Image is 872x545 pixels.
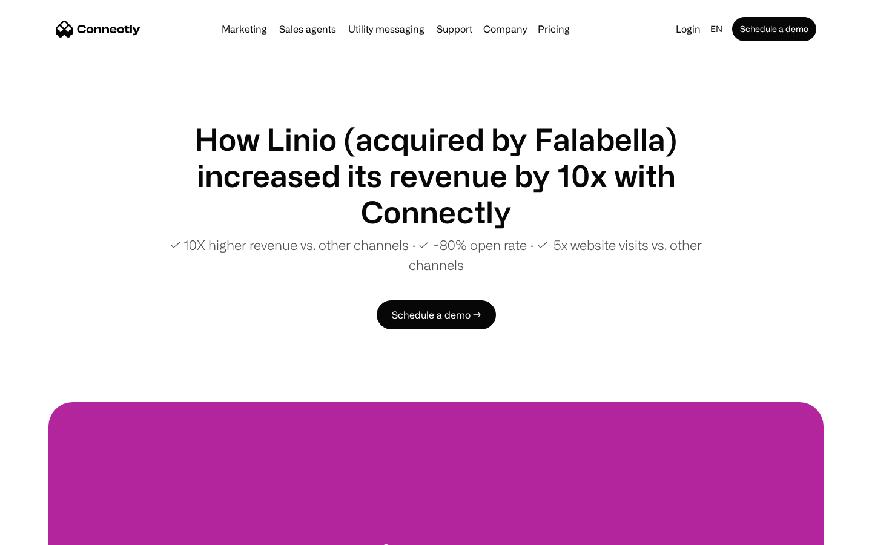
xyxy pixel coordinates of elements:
[12,523,73,541] aside: Language selected: English
[377,300,496,329] a: Schedule a demo →
[145,235,727,275] p: ✓ 10X higher revenue vs. other channels ∙ ✓ ~80% open rate ∙ ✓ 5x website visits vs. other channels
[343,24,429,34] a: Utility messaging
[145,121,727,230] h1: How Linio (acquired by Falabella) increased its revenue by 10x with Connectly
[480,21,530,38] div: Company
[705,21,730,38] div: en
[432,24,477,34] a: Support
[671,21,705,38] a: Login
[56,20,140,38] a: home
[483,21,527,38] div: Company
[24,524,73,541] ul: Language list
[710,21,722,38] div: en
[533,24,575,34] a: Pricing
[274,24,341,34] a: Sales agents
[217,24,272,34] a: Marketing
[732,17,816,41] a: Schedule a demo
